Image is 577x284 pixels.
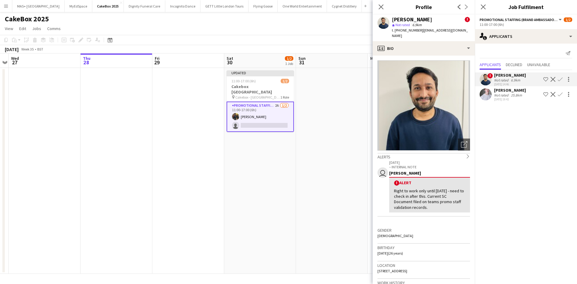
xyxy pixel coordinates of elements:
button: CakeBox 2025 [92,0,124,12]
span: Jobs [32,26,41,31]
span: t. [PHONE_NUMBER] [392,28,423,32]
span: | [EMAIL_ADDRESS][DOMAIN_NAME] [392,28,468,38]
span: 1/2 [281,79,289,83]
div: 1 Job [285,61,293,66]
h3: Job Fulfilment [475,3,577,11]
span: [DEMOGRAPHIC_DATA] [377,234,413,238]
div: Alerts [377,153,470,160]
h3: Birthday [377,245,470,250]
span: Sat [227,56,233,61]
div: Updated [227,70,294,75]
div: [DATE] 14:46 [494,82,526,86]
span: ! [487,73,493,78]
span: Sun [298,56,306,61]
div: Not rated [494,93,510,97]
h3: Profile [373,3,475,11]
div: BST [37,47,43,51]
a: Comms [45,25,63,32]
app-card-role: Promotional Staffing (Brand Ambassadors)2A1/211:00-17:00 (6h)[PERSON_NAME] [227,102,294,132]
h1: CakeBox 2025 [5,14,49,23]
button: One World Entertainment [278,0,327,12]
span: Applicants [480,63,501,67]
div: 25.8km [510,93,523,97]
span: [STREET_ADDRESS] [377,269,407,273]
p: [DATE] [389,160,470,165]
div: 11:00-17:00 (6h) [480,22,572,27]
span: 1/2 [285,56,293,61]
span: Comms [47,26,61,31]
a: View [2,25,16,32]
h3: Cakebox [GEOGRAPHIC_DATA] [227,84,294,95]
button: MAS+ [GEOGRAPHIC_DATA] [12,0,65,12]
span: 29 [154,59,160,66]
button: MyEdSpace [65,0,92,12]
span: 11:00-17:00 (6h) [231,79,256,83]
button: Promotional Staffing (Brand Ambassadors) [480,17,563,22]
img: Crew avatar or photo [377,60,470,151]
span: ! [465,17,470,22]
button: Incognito Dance [165,0,200,12]
span: Not rated [395,23,410,27]
div: 6.9km [510,78,521,82]
h3: Gender [377,228,470,233]
span: Mon [370,56,378,61]
h3: Location [377,263,470,268]
span: View [5,26,13,31]
span: 27 [10,59,19,66]
app-job-card: Updated11:00-17:00 (6h)1/2Cakebox [GEOGRAPHIC_DATA] Cakebox - [GEOGRAPHIC_DATA]1 RolePromotional ... [227,70,294,132]
span: Unavailable [527,63,550,67]
div: [DATE] [5,46,19,52]
span: 1 Role [280,95,289,99]
div: [PERSON_NAME] [389,170,470,176]
a: Jobs [30,25,44,32]
span: 30 [226,59,233,66]
button: Dignity Funeral Care [124,0,165,12]
span: 31 [298,59,306,66]
a: Edit [17,25,29,32]
span: Promotional Staffing (Brand Ambassadors) [480,17,558,22]
div: Alert [394,180,465,186]
span: 1 [369,59,378,66]
span: Declined [506,63,522,67]
span: Week 35 [20,47,35,51]
div: [DATE] 19:42 [494,97,526,101]
span: ! [394,180,399,186]
button: Cygnet Distillery [327,0,362,12]
span: Wed [11,56,19,61]
span: 28 [82,59,90,66]
span: 6.9km [411,23,423,27]
div: Open photos pop-in [458,139,470,151]
button: Flying Goose [249,0,278,12]
span: Edit [19,26,26,31]
div: Applicants [475,29,577,44]
button: GETT Little London Tours [200,0,249,12]
div: [PERSON_NAME] [392,17,432,22]
span: [DATE] (26 years) [377,251,403,255]
div: [PERSON_NAME] [494,87,526,93]
span: Fri [155,56,160,61]
div: Bio [373,41,475,56]
p: – INTERNAL NOTE [389,165,470,169]
span: 1/2 [564,17,572,22]
div: Right to work only until [DATE] - need to check in after this. Current SC Document filed on teams... [394,188,465,210]
div: Not rated [494,78,510,82]
span: Thu [83,56,90,61]
span: Cakebox - [GEOGRAPHIC_DATA] [235,95,280,99]
div: [PERSON_NAME] [494,72,526,78]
